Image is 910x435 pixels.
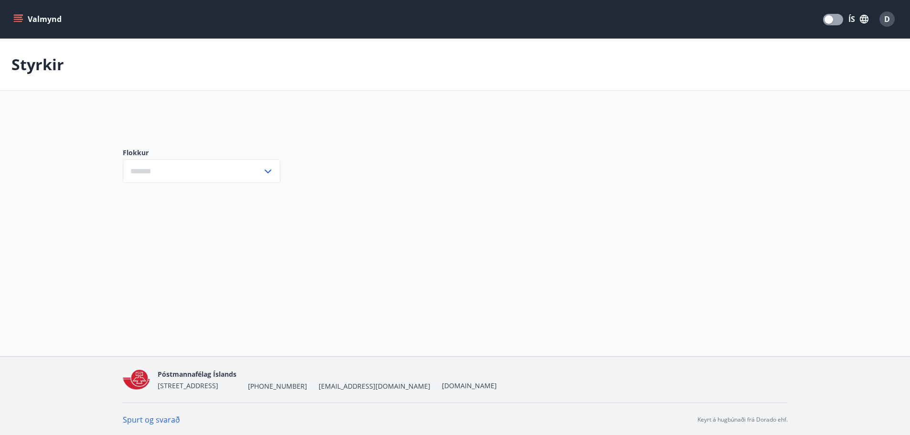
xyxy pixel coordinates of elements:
span: D [884,14,890,24]
span: [EMAIL_ADDRESS][DOMAIN_NAME] [319,382,430,391]
span: Translations Mode [824,15,833,24]
span: [STREET_ADDRESS] [158,381,218,390]
button: D [876,8,899,31]
button: ÍS [843,11,874,28]
p: Styrkir [11,54,64,75]
a: [DOMAIN_NAME] [442,381,497,390]
label: Flokkur [123,148,280,158]
a: Spurt og svarað [123,414,180,425]
span: [PHONE_NUMBER] [248,382,307,391]
img: O3o1nJ8eM3PMOrsSKnNOqbpShyNn13yv6lwsXuDL.png [123,370,150,390]
span: Póstmannafélag Íslands [158,370,236,379]
button: menu [11,11,65,28]
p: Keyrt á hugbúnaði frá Dorado ehf. [697,415,788,424]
